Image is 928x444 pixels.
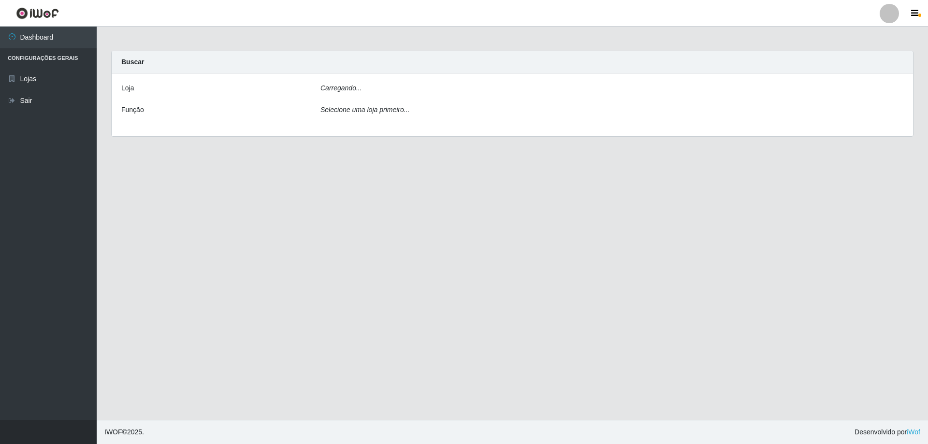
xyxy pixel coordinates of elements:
span: Desenvolvido por [855,427,920,437]
strong: Buscar [121,58,144,66]
i: Selecione uma loja primeiro... [320,106,409,114]
span: © 2025 . [104,427,144,437]
img: CoreUI Logo [16,7,59,19]
label: Função [121,105,144,115]
a: iWof [907,428,920,436]
span: IWOF [104,428,122,436]
i: Carregando... [320,84,362,92]
label: Loja [121,83,134,93]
